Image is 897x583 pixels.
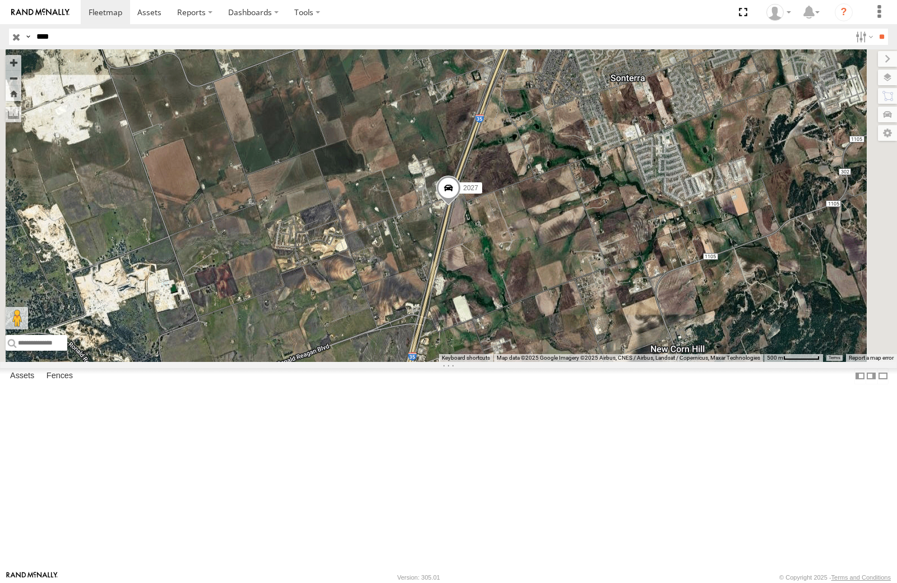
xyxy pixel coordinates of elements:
[442,354,490,362] button: Keyboard shortcuts
[851,29,875,45] label: Search Filter Options
[6,55,21,70] button: Zoom in
[4,368,40,384] label: Assets
[24,29,33,45] label: Search Query
[6,70,21,86] button: Zoom out
[854,368,866,384] label: Dock Summary Table to the Left
[762,4,795,21] div: Jana Barrett
[878,125,897,141] label: Map Settings
[11,8,70,16] img: rand-logo.svg
[6,572,58,583] a: Visit our Website
[779,574,891,581] div: © Copyright 2025 -
[866,368,877,384] label: Dock Summary Table to the Right
[6,107,21,122] label: Measure
[835,3,853,21] i: ?
[877,368,889,384] label: Hide Summary Table
[831,574,891,581] a: Terms and Conditions
[41,368,78,384] label: Fences
[849,355,894,361] a: Report a map error
[829,356,840,360] a: Terms
[767,355,783,361] span: 500 m
[397,574,440,581] div: Version: 305.01
[497,355,760,361] span: Map data ©2025 Google Imagery ©2025 Airbus, CNES / Airbus, Landsat / Copernicus, Maxar Technologies
[764,354,823,362] button: Map Scale: 500 m per 61 pixels
[6,307,28,329] button: Drag Pegman onto the map to open Street View
[463,184,478,192] span: 2027
[6,86,21,101] button: Zoom Home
